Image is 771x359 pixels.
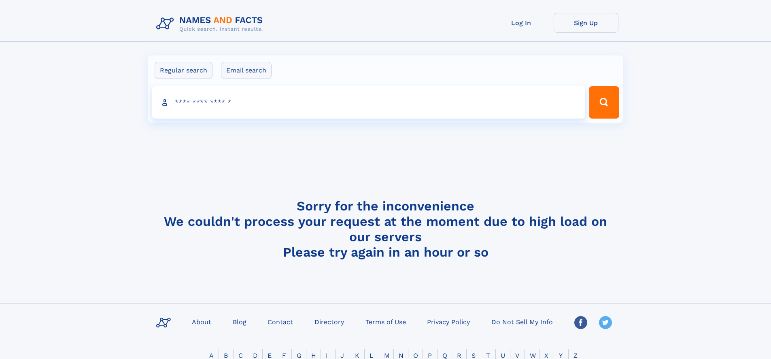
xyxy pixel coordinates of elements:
a: About [189,316,215,327]
img: Logo Names and Facts [153,13,270,35]
label: Email search [221,62,272,79]
a: Blog [229,316,250,327]
img: Twitter [599,316,612,329]
label: Regular search [155,62,212,79]
img: Facebook [574,316,587,329]
a: Directory [311,316,347,327]
a: Sign Up [554,13,618,33]
a: Log In [489,13,554,33]
input: search input [152,86,586,119]
button: Search Button [589,86,619,119]
a: Contact [264,316,296,327]
h4: Sorry for the inconvenience We couldn't process your request at the moment due to high load on ou... [153,198,618,260]
a: Do Not Sell My Info [488,316,556,327]
a: Privacy Policy [424,316,473,327]
a: Terms of Use [362,316,409,327]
